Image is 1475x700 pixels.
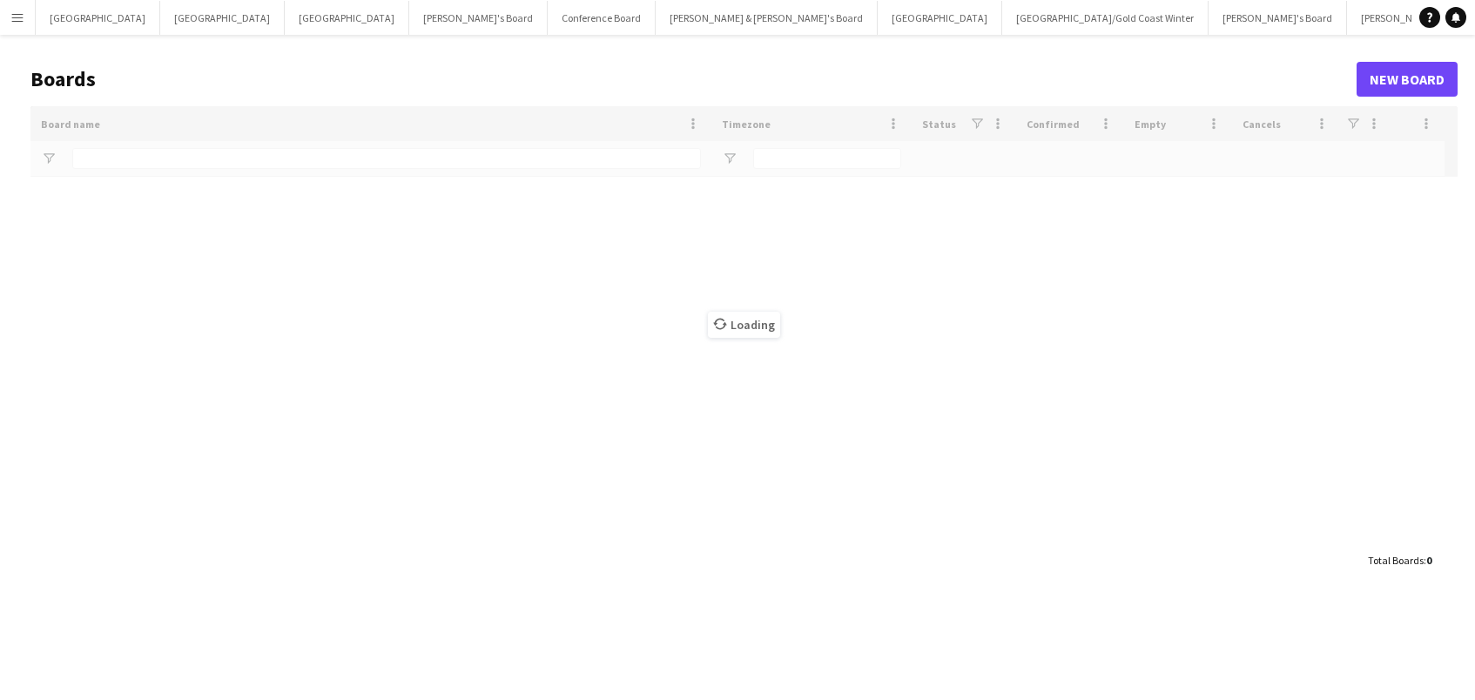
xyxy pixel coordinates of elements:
[1426,554,1431,567] span: 0
[656,1,878,35] button: [PERSON_NAME] & [PERSON_NAME]'s Board
[1357,62,1458,97] a: New Board
[708,312,780,338] span: Loading
[160,1,285,35] button: [GEOGRAPHIC_DATA]
[1368,543,1431,577] div: :
[1209,1,1347,35] button: [PERSON_NAME]'s Board
[36,1,160,35] button: [GEOGRAPHIC_DATA]
[1368,554,1424,567] span: Total Boards
[409,1,548,35] button: [PERSON_NAME]'s Board
[1002,1,1209,35] button: [GEOGRAPHIC_DATA]/Gold Coast Winter
[30,66,1357,92] h1: Boards
[285,1,409,35] button: [GEOGRAPHIC_DATA]
[878,1,1002,35] button: [GEOGRAPHIC_DATA]
[548,1,656,35] button: Conference Board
